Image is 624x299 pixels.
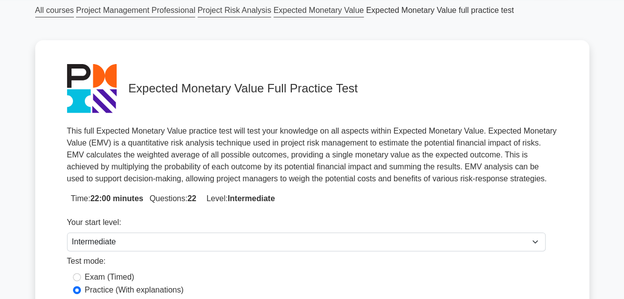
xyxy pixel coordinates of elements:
[129,81,557,96] h4: Expected Monetary Value Full Practice Test
[35,4,74,17] a: All courses
[29,4,595,16] div: Expected Monetary Value full practice test
[85,271,135,283] label: Exam (Timed)
[188,194,197,203] strong: 22
[76,4,195,17] a: Project Management Professional
[85,284,184,296] label: Practice (With explanations)
[67,255,546,271] div: Test mode:
[203,194,275,203] span: Level:
[67,125,557,185] p: This full Expected Monetary Value practice test will test your knowledge on all aspects within Ex...
[67,217,546,232] div: Your start level:
[198,4,272,17] a: Project Risk Analysis
[274,4,364,17] a: Expected Monetary Value
[67,193,557,205] p: Time:
[145,194,196,203] span: Questions:
[90,194,143,203] strong: 22:00 minutes
[228,194,275,203] strong: Intermediate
